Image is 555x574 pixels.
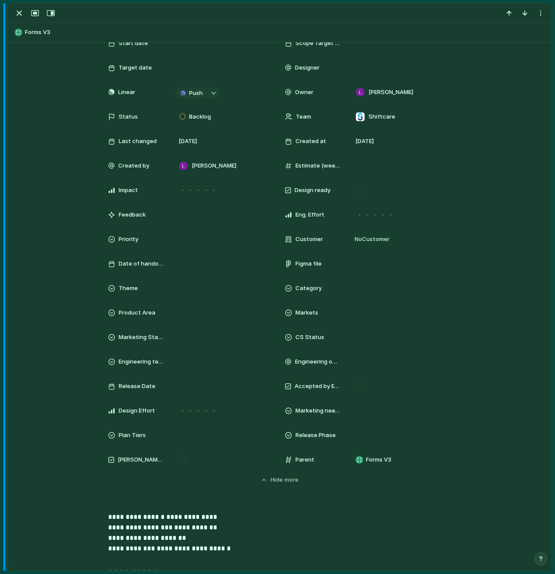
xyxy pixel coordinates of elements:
[295,333,324,342] span: CS Status
[285,476,299,484] span: more
[119,235,138,244] span: Priority
[295,63,320,72] span: Designer
[175,87,207,99] button: Push
[189,89,203,98] span: Push
[189,112,211,121] span: Backlog
[119,137,157,146] span: Last changed
[119,357,164,366] span: Engineering team
[295,406,341,415] span: Marketing needed
[119,112,138,121] span: Status
[295,210,324,219] span: Eng. Effort
[179,137,197,146] span: [DATE]
[119,39,148,48] span: Start date
[119,406,155,415] span: Design Effort
[118,455,164,464] span: [PERSON_NAME] Watching
[118,161,149,170] span: Created by
[295,88,313,97] span: Owner
[295,186,330,195] span: Design ready
[352,235,390,244] span: No Customer
[295,308,318,317] span: Markets
[25,28,548,37] span: Forms V3
[119,382,155,391] span: Release Date
[119,210,146,219] span: Feedback
[119,333,164,342] span: Marketing Status
[119,284,138,293] span: Theme
[295,137,326,146] span: Created at
[296,112,311,121] span: Team
[355,137,374,146] span: [DATE]
[108,472,451,488] button: Hidemore
[366,455,391,464] span: Forms V3
[119,308,155,317] span: Product Area
[118,88,135,97] span: Linear
[119,63,152,72] span: Target date
[12,25,548,39] button: Forms V3
[369,112,395,121] span: Shiftcare
[295,431,336,440] span: Release Phase
[119,186,138,195] span: Impact
[295,455,314,464] span: Parent
[295,39,341,48] span: Scope Target Date
[119,259,164,268] span: Date of handover
[295,284,322,293] span: Category
[192,161,236,170] span: [PERSON_NAME]
[295,357,341,366] span: Engineering owner
[119,431,146,440] span: Plan Tiers
[369,88,413,97] span: [PERSON_NAME]
[295,161,341,170] span: Estimate (weeks)
[295,382,341,391] span: Accepted by Engineering
[295,235,323,244] span: Customer
[295,259,322,268] span: Figma file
